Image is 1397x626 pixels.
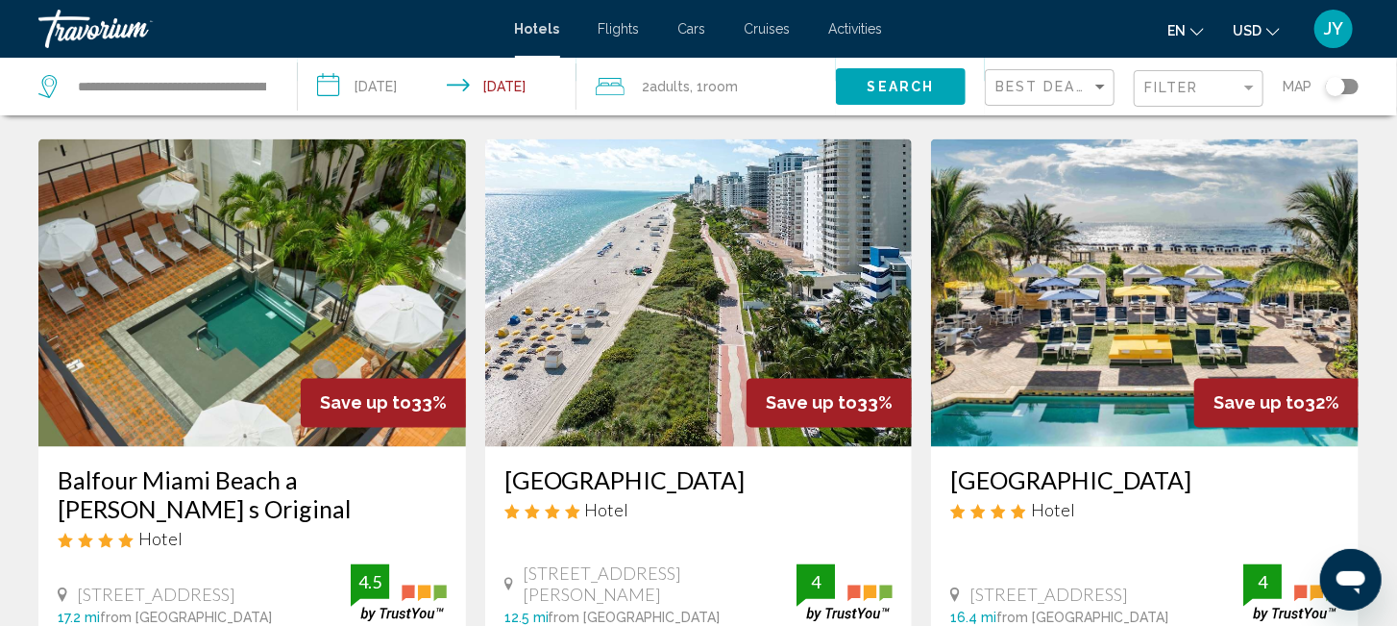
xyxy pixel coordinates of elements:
[599,21,640,37] a: Flights
[523,563,797,606] span: [STREET_ADDRESS][PERSON_NAME]
[351,564,447,621] img: trustyou-badge.svg
[996,611,1168,626] span: from [GEOGRAPHIC_DATA]
[1031,500,1075,521] span: Hotel
[797,571,835,594] div: 4
[100,611,272,626] span: from [GEOGRAPHIC_DATA]
[576,58,836,115] button: Travelers: 2 adults, 0 children
[485,139,913,447] img: Hotel image
[1283,73,1311,100] span: Map
[320,393,411,413] span: Save up to
[950,466,1339,495] a: [GEOGRAPHIC_DATA]
[585,500,629,521] span: Hotel
[58,611,100,626] span: 17.2 mi
[58,529,447,550] div: 4 star Hotel
[1311,78,1359,95] button: Toggle map
[1309,9,1359,49] button: User Menu
[995,80,1109,96] mat-select: Sort by
[504,466,894,495] a: [GEOGRAPHIC_DATA]
[1243,571,1282,594] div: 4
[745,21,791,37] a: Cruises
[931,139,1359,447] img: Hotel image
[549,611,721,626] span: from [GEOGRAPHIC_DATA]
[38,139,466,447] img: Hotel image
[138,529,183,550] span: Hotel
[515,21,560,37] a: Hotels
[829,21,883,37] a: Activities
[1167,23,1186,38] span: en
[58,466,447,524] a: Balfour Miami Beach a [PERSON_NAME] s Original
[77,585,235,606] span: [STREET_ADDRESS]
[1320,549,1382,611] iframe: Button to launch messaging window
[38,10,496,48] a: Travorium
[351,571,389,594] div: 4.5
[1233,16,1280,44] button: Change currency
[797,564,893,621] img: trustyou-badge.svg
[1213,393,1305,413] span: Save up to
[969,585,1128,606] span: [STREET_ADDRESS]
[703,79,738,94] span: Room
[1194,379,1359,428] div: 32%
[868,80,935,95] span: Search
[1233,23,1262,38] span: USD
[649,79,690,94] span: Adults
[747,379,912,428] div: 33%
[298,58,576,115] button: Check-in date: Sep 12, 2025 Check-out date: Sep 14, 2025
[504,500,894,521] div: 4 star Hotel
[690,73,738,100] span: , 1
[836,68,966,104] button: Search
[678,21,706,37] a: Cars
[642,73,690,100] span: 2
[995,79,1096,94] span: Best Deals
[504,611,549,626] span: 12.5 mi
[1167,16,1204,44] button: Change language
[1243,564,1339,621] img: trustyou-badge.svg
[1324,19,1343,38] span: JY
[950,500,1339,521] div: 4 star Hotel
[301,379,466,428] div: 33%
[766,393,857,413] span: Save up to
[1134,69,1263,109] button: Filter
[950,611,996,626] span: 16.4 mi
[1144,80,1199,95] span: Filter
